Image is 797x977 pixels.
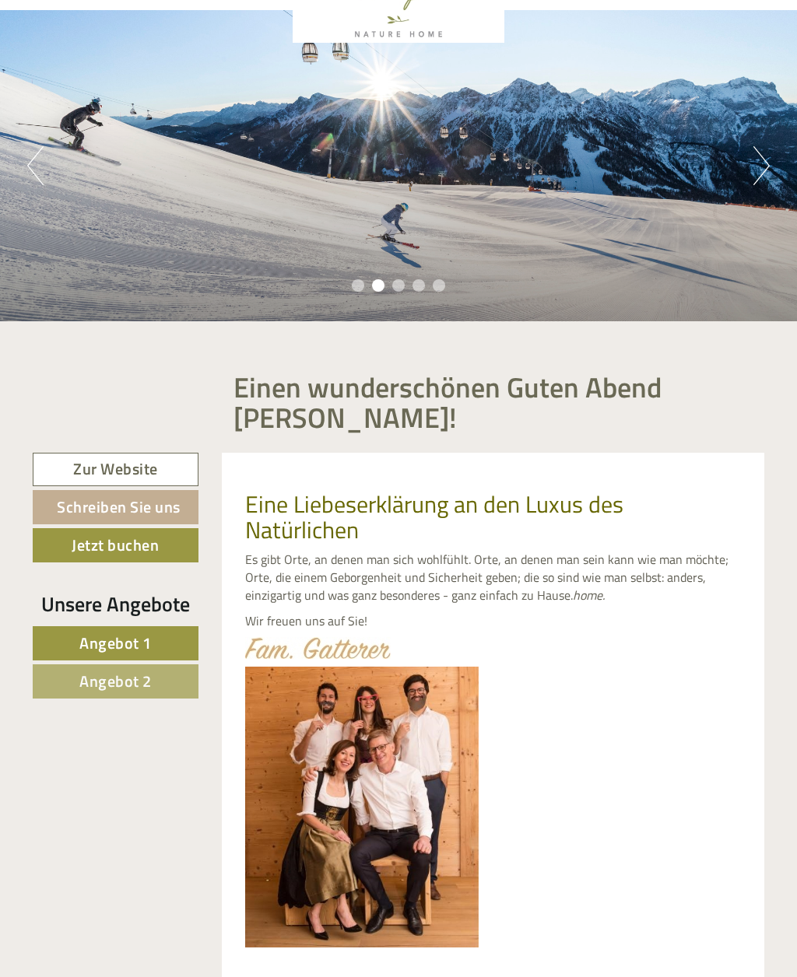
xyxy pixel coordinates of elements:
[79,669,152,693] span: Angebot 2
[33,453,198,486] a: Zur Website
[245,612,742,630] p: Wir freuen uns auf Sie!
[245,486,623,548] span: Eine Liebeserklärung an den Luxus des Natürlichen
[245,551,742,604] p: Es gibt Orte, an denen man sich wohlfühlt. Orte, an denen man sein kann wie man möchte; Orte, die...
[79,631,152,655] span: Angebot 1
[753,146,770,185] button: Next
[573,586,605,604] em: home.
[245,667,479,947] img: image
[33,590,198,618] div: Unsere Angebote
[33,490,198,524] a: Schreiben Sie uns
[27,146,44,185] button: Previous
[233,372,753,433] h1: Einen wunderschönen Guten Abend [PERSON_NAME]!
[33,528,198,562] a: Jetzt buchen
[245,637,391,659] img: image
